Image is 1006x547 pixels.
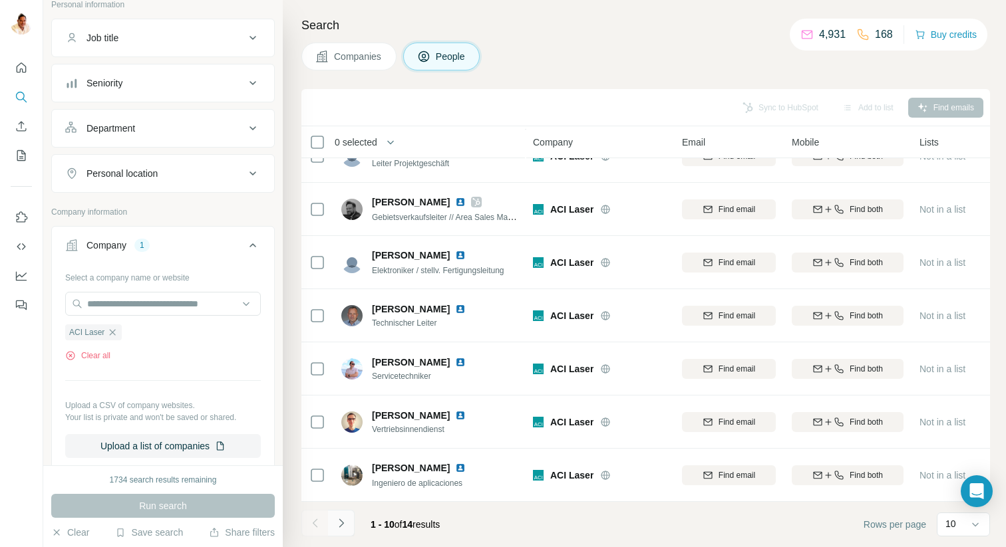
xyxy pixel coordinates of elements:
span: Rows per page [864,518,926,531]
span: Vertriebsinnendienst [372,423,482,435]
button: Quick start [11,56,32,80]
span: of [395,519,403,530]
button: Save search [115,526,183,539]
span: 0 selected [335,136,377,149]
span: Find email [719,469,755,481]
button: Find email [682,465,776,485]
span: Find email [719,203,755,215]
p: Company information [51,206,275,218]
button: Find both [792,465,904,485]
button: Find both [792,253,904,273]
span: Find both [850,203,883,215]
button: Upload a list of companies [65,434,261,458]
span: [PERSON_NAME] [372,356,450,369]
span: ACI Laser [550,362,593,376]
img: LinkedIn logo [455,357,466,368]
div: Job title [86,31,118,45]
span: Find both [850,469,883,481]
div: 1734 search results remaining [110,474,217,486]
h4: Search [301,16,990,35]
span: Find both [850,416,883,428]
button: Seniority [52,67,274,99]
button: Find both [792,306,904,326]
span: [PERSON_NAME] [372,461,450,475]
span: ACI Laser [550,469,593,482]
span: ACI Laser [550,415,593,429]
img: Logo of ACI Laser [533,417,544,427]
img: Logo of ACI Laser [533,257,544,268]
span: [PERSON_NAME] [372,249,450,262]
span: 1 - 10 [371,519,395,530]
img: Avatar [341,358,363,380]
button: Search [11,85,32,109]
span: Find email [719,363,755,375]
span: Company [533,136,573,149]
span: [PERSON_NAME] [372,302,450,316]
span: Find both [850,310,883,322]
button: Find email [682,199,776,219]
img: Logo of ACI Laser [533,364,544,374]
span: Elektroniker / stellv. Fertigungsleitung [372,266,504,275]
span: Not in a list [920,417,965,427]
div: Seniority [86,76,122,90]
button: Personal location [52,158,274,189]
img: Avatar [341,465,363,486]
img: Logo of ACI Laser [533,310,544,321]
p: 10 [945,517,956,530]
p: 168 [875,27,893,43]
img: LinkedIn logo [455,197,466,207]
button: Clear [51,526,89,539]
button: Use Surfe on LinkedIn [11,205,32,229]
span: [PERSON_NAME] [372,409,450,422]
span: Technischer Leiter [372,317,482,329]
span: Companies [334,50,383,63]
p: Your list is private and won't be saved or shared. [65,411,261,423]
span: Ingeniero de aplicaciones [372,479,462,488]
button: Buy credits [915,25,977,44]
button: My lists [11,144,32,167]
span: Leiter Projektgeschäft [372,158,482,169]
button: Find email [682,306,776,326]
span: Not in a list [920,364,965,374]
div: Company [86,239,126,252]
img: LinkedIn logo [455,410,466,421]
button: Dashboard [11,264,32,288]
span: Not in a list [920,310,965,321]
span: Not in a list [920,257,965,268]
img: LinkedIn logo [455,463,466,473]
button: Navigate to next page [328,510,355,536]
span: Servicetechniker [372,370,482,382]
img: LinkedIn logo [455,250,466,261]
img: Avatar [341,411,363,433]
span: ACI Laser [550,203,593,216]
img: LinkedIn logo [455,304,466,314]
span: 14 [403,519,413,530]
span: Not in a list [920,151,965,162]
span: Find both [850,257,883,269]
div: Personal location [86,167,158,180]
button: Find email [682,412,776,432]
span: ACI Laser [69,326,104,338]
button: Company1 [52,229,274,267]
button: Job title [52,22,274,54]
span: Find both [850,363,883,375]
div: Department [86,122,135,135]
span: ACI Laser [550,256,593,269]
span: Email [682,136,705,149]
img: Avatar [341,252,363,273]
span: results [371,519,440,530]
button: Share filters [209,526,275,539]
p: 4,931 [819,27,846,43]
span: Not in a list [920,204,965,215]
img: Logo of ACI Laser [533,204,544,215]
span: Mobile [792,136,819,149]
button: Find both [792,199,904,219]
img: Avatar [341,305,363,326]
button: Department [52,112,274,144]
span: Not in a list [920,470,965,481]
img: Avatar [11,13,32,35]
button: Find both [792,359,904,379]
button: Find both [792,412,904,432]
button: Find email [682,253,776,273]
button: Enrich CSV [11,114,32,138]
